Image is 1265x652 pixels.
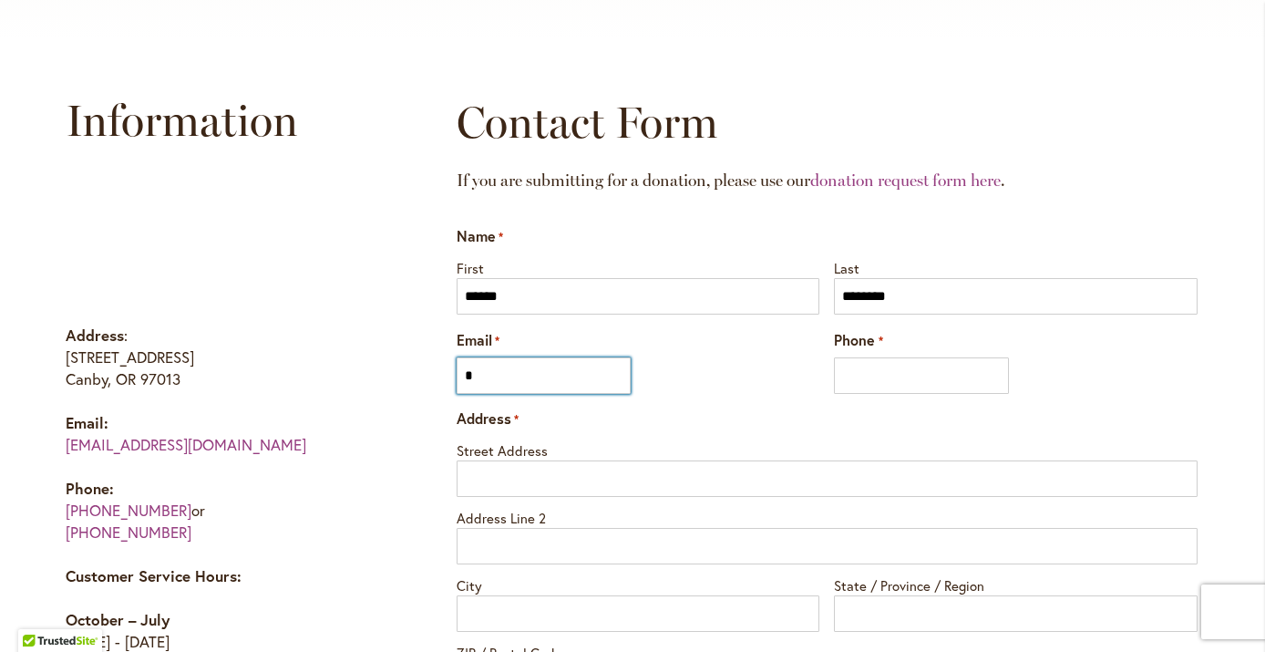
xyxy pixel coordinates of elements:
[66,412,108,433] strong: Email:
[457,153,1198,208] h2: If you are submitting for a donation, please use our .
[66,478,386,543] p: or
[457,226,503,247] legend: Name
[66,500,191,521] a: [PHONE_NUMBER]
[66,93,386,148] h2: Information
[834,572,1198,595] label: State / Province / Region
[457,330,499,351] label: Email
[457,572,820,595] label: City
[457,504,1198,528] label: Address Line 2
[810,171,1001,191] a: donation request form here
[66,325,386,390] p: : [STREET_ADDRESS] Canby, OR 97013
[834,330,882,351] label: Phone
[66,170,386,306] iframe: Swan Island Dahlias on Google Maps
[66,325,124,346] strong: Address
[457,254,820,278] label: First
[834,254,1198,278] label: Last
[457,409,519,429] legend: Address
[457,437,1198,461] label: Street Address
[66,565,242,586] strong: Customer Service Hours:
[457,95,1198,150] h2: Contact Form
[66,478,114,499] strong: Phone:
[66,434,306,455] a: [EMAIL_ADDRESS][DOMAIN_NAME]
[66,522,191,543] a: [PHONE_NUMBER]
